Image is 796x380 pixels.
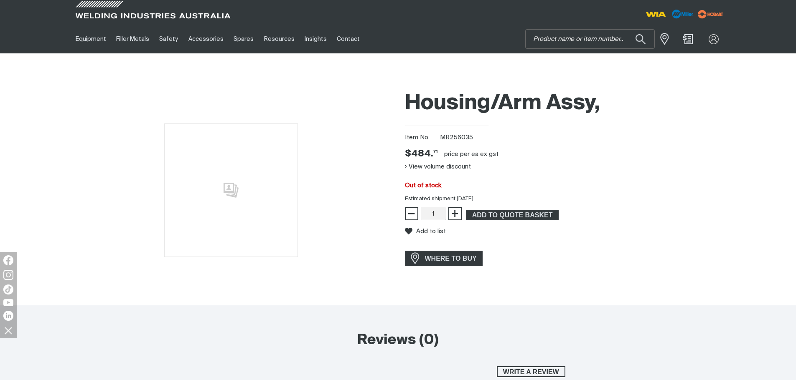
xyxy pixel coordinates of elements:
[259,25,299,53] a: Resources
[444,150,478,159] div: price per EA
[420,252,482,265] span: WHERE TO BUY
[3,284,13,294] img: TikTok
[695,8,726,20] img: miller
[416,228,446,235] span: Add to list
[71,25,562,53] nav: Main
[300,25,332,53] a: Insights
[3,255,13,265] img: Facebook
[111,25,154,53] a: Filler Metals
[154,25,183,53] a: Safety
[407,206,415,221] span: −
[405,182,441,189] span: Out of stock
[451,206,459,221] span: +
[626,29,655,49] button: Search products
[433,149,438,154] sup: 71
[229,25,259,53] a: Spares
[3,311,13,321] img: LinkedIn
[526,30,654,48] input: Product name or item number...
[3,299,13,306] img: YouTube
[405,148,438,160] span: $484.
[405,251,483,266] a: WHERE TO BUY
[498,366,565,377] span: Write a review
[681,34,694,44] a: Shopping cart (0 product(s))
[183,25,229,53] a: Accessories
[480,150,498,159] div: ex gst
[467,210,558,221] span: ADD TO QUOTE BASKET
[405,227,446,235] button: Add to list
[3,270,13,280] img: Instagram
[398,195,732,203] div: Estimated shipment [DATE]
[497,366,565,377] button: Write a review
[405,90,726,117] h1: Housing/Arm Assy,
[71,25,111,53] a: Equipment
[466,210,559,221] button: Add Housing/Arm Assy, to the shopping cart
[1,323,15,337] img: hide socials
[405,160,471,174] button: View volume discount
[440,134,473,141] span: MR256035
[332,25,365,53] a: Contact
[405,133,439,143] span: Item No.
[405,148,438,160] div: Price
[231,331,565,350] h2: Reviews (0)
[164,123,298,257] img: No image for this product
